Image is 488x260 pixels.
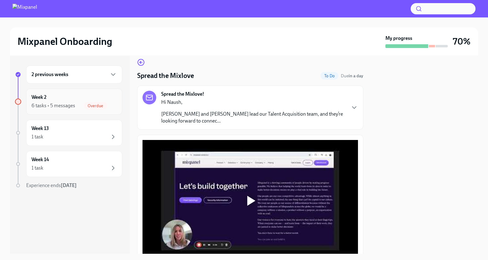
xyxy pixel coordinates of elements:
span: Experience ends [26,182,77,188]
h6: 2 previous weeks [31,71,68,78]
strong: My progress [385,35,412,42]
span: To Do [321,74,338,78]
strong: in a day [349,73,363,79]
p: Hi Naush, [161,99,345,106]
span: Due [341,73,363,79]
h6: Week 14 [31,156,49,163]
h3: 70% [453,36,471,47]
h4: Spread the Mixlove [137,71,194,80]
strong: Spread the Mixlove! [161,91,204,98]
img: Mixpanel [12,4,37,14]
span: September 17th, 2025 12:00 [341,73,363,79]
h2: Mixpanel Onboarding [17,35,112,48]
div: 6 tasks • 5 messages [31,102,75,109]
span: Overdue [84,104,107,108]
h6: Week 13 [31,125,49,132]
a: Week 131 task [15,120,122,146]
div: 1 task [31,133,43,140]
p: [PERSON_NAME] and [PERSON_NAME] lead our Talent Acquisition team, and they’re looking forward to ... [161,111,345,124]
a: Week 141 task [15,151,122,177]
h6: Week 2 [31,94,46,101]
div: 1 task [31,165,43,171]
strong: [DATE] [61,182,77,188]
a: Week 26 tasks • 5 messagesOverdue [15,89,122,115]
div: 2 previous weeks [26,65,122,84]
